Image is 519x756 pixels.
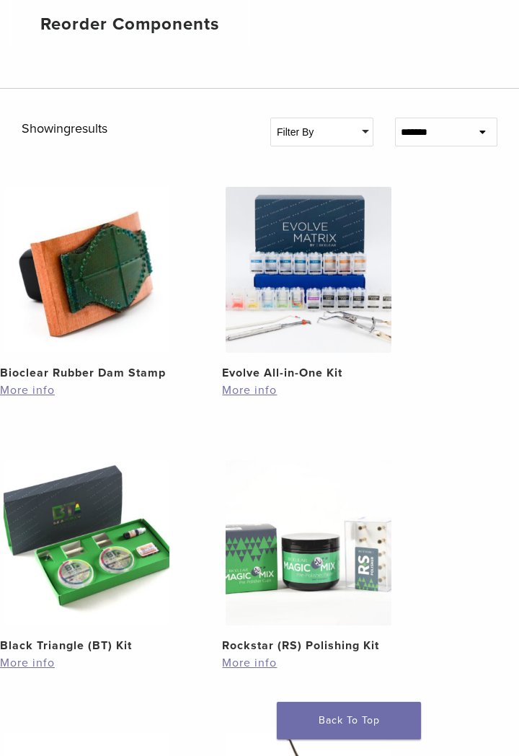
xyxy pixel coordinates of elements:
[222,637,395,654] h2: Rockstar (RS) Polishing Kit
[222,187,395,382] a: Evolve All-in-One KitEvolve All-in-One Kit
[222,364,395,382] h2: Evolve All-in-One Kit
[271,118,373,146] div: Filter By
[226,187,391,353] img: Evolve All-in-One Kit
[277,702,421,739] a: Back To Top
[222,382,395,399] a: More info
[222,654,395,672] a: More info
[226,460,391,625] img: Rockstar (RS) Polishing Kit
[23,12,236,38] h4: Reorder Components
[22,118,249,150] p: Showing results
[222,460,395,654] a: Rockstar (RS) Polishing KitRockstar (RS) Polishing Kit
[4,187,169,353] img: Bioclear Rubber Dam Stamp
[4,460,169,625] img: Black Triangle (BT) Kit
